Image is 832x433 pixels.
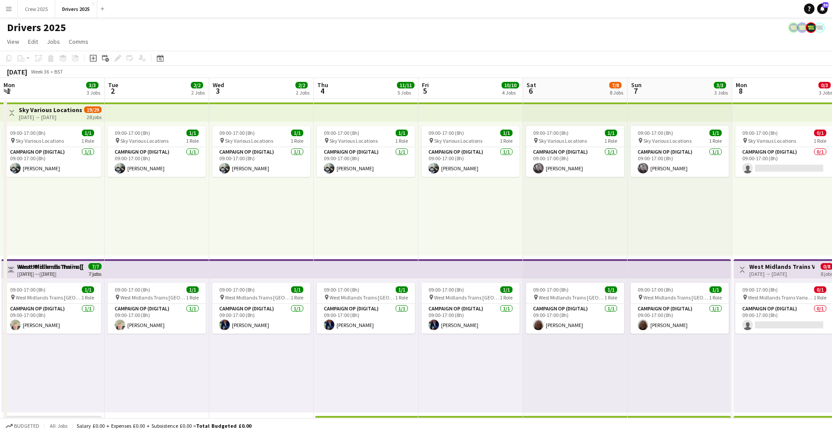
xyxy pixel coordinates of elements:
app-card-role: Campaign Op (Digital)1/109:00-17:00 (8h)[PERSON_NAME] [212,147,310,177]
span: All jobs [48,422,69,429]
span: 09:00-17:00 (8h) [10,286,46,293]
span: 09:00-17:00 (8h) [638,130,673,136]
div: 09:00-17:00 (8h)1/1 West Midlands Trains [GEOGRAPHIC_DATA]1 RoleCampaign Op (Digital)1/109:00-17:... [212,283,310,334]
span: 1 Role [604,137,617,144]
span: 1/1 [500,286,513,293]
span: West Midlands Trains [GEOGRAPHIC_DATA] [225,294,291,301]
span: Wed [213,81,224,89]
span: 3/3 [86,82,98,88]
span: Budgeted [14,423,39,429]
span: Sky Various Locations [643,137,692,144]
div: 2 Jobs [296,89,309,96]
span: 7/7 [89,263,102,270]
app-card-role: Campaign Op (Digital)1/109:00-17:00 (8h)[PERSON_NAME] [421,304,520,334]
span: 1/1 [500,130,513,136]
span: 1/1 [291,130,303,136]
span: 1 Role [291,294,303,301]
div: BST [54,68,63,75]
span: 1/1 [709,130,722,136]
app-card-role: Campaign Op (Digital)1/109:00-17:00 (8h)[PERSON_NAME] [317,147,415,177]
span: West Midlands Trains [GEOGRAPHIC_DATA] [120,294,186,301]
span: 5 [421,86,429,96]
span: Tue [108,81,118,89]
span: Sky Various Locations [434,137,482,144]
span: 1 Role [709,137,722,144]
div: 09:00-17:00 (8h)1/1 West Midlands Trains [GEOGRAPHIC_DATA]1 RoleCampaign Op (Digital)1/109:00-17:... [317,283,415,334]
span: 09:00-17:00 (8h) [533,286,569,293]
span: 19/29 [84,106,102,113]
span: 1/1 [605,286,617,293]
div: 4 Jobs [502,89,519,96]
span: 2/2 [295,82,308,88]
div: [DATE] → [DATE] [749,271,814,277]
span: 0/3 [818,82,831,88]
button: Crew 2025 [18,0,55,18]
span: 1 Role [81,137,94,144]
app-job-card: 09:00-17:00 (8h)1/1 West Midlands Trains [GEOGRAPHIC_DATA]1 RoleCampaign Op (Digital)1/109:00-17:... [108,283,206,334]
span: 1 Role [604,294,617,301]
div: 09:00-17:00 (8h)1/1 Sky Various Locations1 RoleCampaign Op (Digital)1/109:00-17:00 (8h)[PERSON_NAME] [317,126,415,177]
span: 09:00-17:00 (8h) [533,130,569,136]
app-card-role: Campaign Op (Digital)1/109:00-17:00 (8h)[PERSON_NAME] [212,304,310,334]
span: 1 Role [500,137,513,144]
span: 2 [107,86,118,96]
span: 1/1 [396,130,408,136]
app-user-avatar: Nicola Price [797,22,807,33]
span: 1/1 [186,286,199,293]
span: 7/8 [609,82,621,88]
span: Total Budgeted £0.00 [196,422,251,429]
app-user-avatar: Nicola Price [806,22,816,33]
span: 09:00-17:00 (8h) [324,130,359,136]
span: 3 [211,86,224,96]
span: 1/1 [605,130,617,136]
span: 09:00-17:00 (8h) [742,130,778,136]
div: [DATE] → [DATE] [19,271,84,277]
div: 09:00-17:00 (8h)1/1 Sky Various Locations1 RoleCampaign Op (Digital)1/109:00-17:00 (8h)[PERSON_NAME] [421,126,520,177]
span: 6 [525,86,536,96]
div: 2 Jobs [191,89,205,96]
h3: Sky Various Locations [19,106,82,114]
span: 09:00-17:00 (8h) [638,286,673,293]
span: 1 Role [814,294,826,301]
app-job-card: 09:00-17:00 (8h)1/1 West Midlands Trains [GEOGRAPHIC_DATA]1 RoleCampaign Op (Digital)1/109:00-17:... [3,283,101,334]
span: View [7,38,19,46]
span: 09:00-17:00 (8h) [219,286,255,293]
app-job-card: 09:00-17:00 (8h)1/1 West Midlands Trains [GEOGRAPHIC_DATA]1 RoleCampaign Op (Digital)1/109:00-17:... [421,283,520,334]
div: 09:00-17:00 (8h)1/1 West Midlands Trains [GEOGRAPHIC_DATA]1 RoleCampaign Op (Digital)1/109:00-17:... [631,283,729,334]
span: 1/1 [186,130,199,136]
div: 5 Jobs [397,89,414,96]
span: 8 [734,86,747,96]
div: Salary £0.00 + Expenses £0.00 + Subsistence £0.00 = [77,422,251,429]
span: 1 Role [395,137,408,144]
span: 1/1 [291,286,303,293]
span: Sun [631,81,642,89]
button: Drivers 2025 [55,0,97,18]
a: Jobs [43,36,63,47]
div: [DATE] [7,67,27,76]
app-card-role: Campaign Op (Digital)1/109:00-17:00 (8h)[PERSON_NAME] [631,147,729,177]
div: 09:00-17:00 (8h)1/1 Sky Various Locations1 RoleCampaign Op (Digital)1/109:00-17:00 (8h)[PERSON_NAME] [108,126,206,177]
button: Budgeted [4,421,41,431]
app-job-card: 09:00-17:00 (8h)1/1 West Midlands Trains [GEOGRAPHIC_DATA]1 RoleCampaign Op (Digital)1/109:00-17:... [526,283,624,334]
div: [DATE] → [DATE] [19,114,82,120]
span: 1 [2,86,15,96]
span: 1 Role [395,294,408,301]
span: 09:00-17:00 (8h) [115,130,150,136]
span: 09:00-17:00 (8h) [324,286,359,293]
div: 3 Jobs [87,89,100,96]
app-card-role: Campaign Op (Digital)1/109:00-17:00 (8h)[PERSON_NAME] [631,304,729,334]
span: West Midlands Trains [GEOGRAPHIC_DATA] [16,294,81,301]
app-card-role: Campaign Op (Digital)1/109:00-17:00 (8h)[PERSON_NAME] [317,304,415,334]
span: Fri [422,81,429,89]
app-job-card: 09:00-17:00 (8h)1/1 Sky Various Locations1 RoleCampaign Op (Digital)1/109:00-17:00 (8h)[PERSON_NAME] [3,126,101,177]
a: View [4,36,23,47]
span: Sat [527,81,536,89]
div: 3 Jobs [714,89,728,96]
div: 7 jobs [89,270,102,277]
span: 50 [822,2,828,8]
span: Edit [28,38,38,46]
app-card-role: Campaign Op (Digital)1/109:00-17:00 (8h)[PERSON_NAME] [108,304,206,334]
span: 1 Role [291,137,303,144]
